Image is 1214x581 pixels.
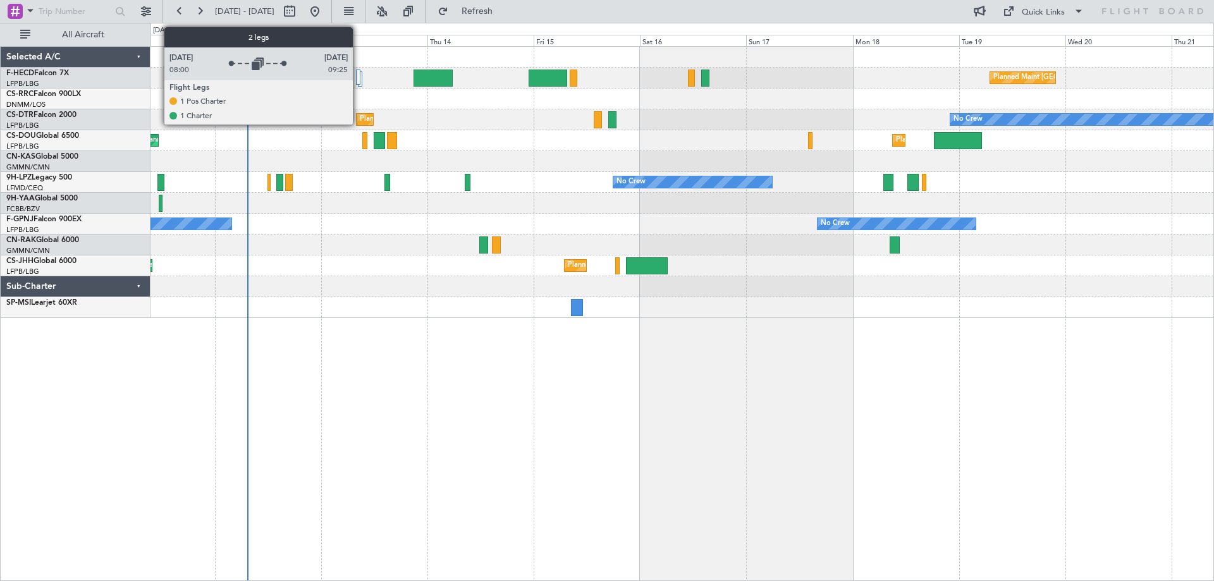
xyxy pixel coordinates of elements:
button: All Aircraft [14,25,137,45]
input: Trip Number [39,2,111,21]
a: GMMN/CMN [6,162,50,172]
a: GMMN/CMN [6,246,50,255]
span: All Aircraft [33,30,133,39]
span: CN-KAS [6,153,35,161]
span: CS-RRC [6,90,34,98]
span: CS-DOU [6,132,36,140]
a: LFPB/LBG [6,121,39,130]
span: 9H-YAA [6,195,35,202]
div: Fri 15 [534,35,640,46]
a: F-HECDFalcon 7X [6,70,69,77]
a: CS-RRCFalcon 900LX [6,90,81,98]
div: Planned Maint Sofia [360,110,424,129]
a: 9H-LPZLegacy 500 [6,174,72,181]
span: F-HECD [6,70,34,77]
div: Sat 16 [640,35,746,46]
button: Quick Links [996,1,1090,21]
a: LFPB/LBG [6,79,39,89]
span: [DATE] - [DATE] [215,6,274,17]
a: LFPB/LBG [6,142,39,151]
div: Thu 14 [427,35,534,46]
div: No Crew [616,173,646,192]
span: CS-JHH [6,257,34,265]
a: LFPB/LBG [6,225,39,235]
span: CS-DTR [6,111,34,119]
div: Wed 13 [321,35,427,46]
div: Mon 11 [109,35,215,46]
div: [DATE] [153,25,175,36]
span: 9H-LPZ [6,174,32,181]
div: Tue 12 [215,35,321,46]
a: CN-KASGlobal 5000 [6,153,78,161]
div: Quick Links [1022,6,1065,19]
a: LFMD/CEQ [6,183,43,193]
span: CN-RAK [6,236,36,244]
a: CS-DTRFalcon 2000 [6,111,77,119]
a: SP-MSILearjet 60XR [6,299,77,307]
div: Planned Maint [GEOGRAPHIC_DATA] ([GEOGRAPHIC_DATA]) [568,256,767,275]
a: F-GPNJFalcon 900EX [6,216,82,223]
span: SP-MSI [6,299,31,307]
div: Tue 19 [959,35,1065,46]
a: DNMM/LOS [6,100,46,109]
div: No Crew [953,110,983,129]
a: 9H-YAAGlobal 5000 [6,195,78,202]
a: FCBB/BZV [6,204,40,214]
div: Sun 17 [746,35,852,46]
span: Refresh [451,7,504,16]
a: CS-JHHGlobal 6000 [6,257,77,265]
div: Wed 20 [1065,35,1172,46]
a: CS-DOUGlobal 6500 [6,132,79,140]
a: LFPB/LBG [6,267,39,276]
div: Planned Maint [GEOGRAPHIC_DATA] ([GEOGRAPHIC_DATA]) [993,68,1193,87]
div: Mon 18 [853,35,959,46]
button: Refresh [432,1,508,21]
span: F-GPNJ [6,216,34,223]
div: No Crew [821,214,850,233]
a: CN-RAKGlobal 6000 [6,236,79,244]
div: Planned Maint [GEOGRAPHIC_DATA] ([GEOGRAPHIC_DATA]) [896,131,1095,150]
